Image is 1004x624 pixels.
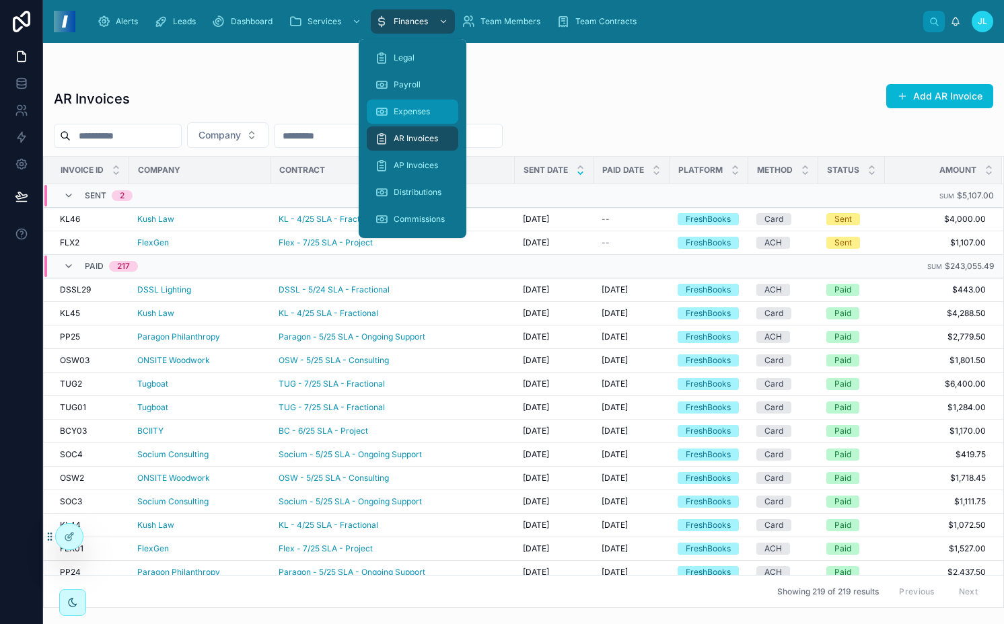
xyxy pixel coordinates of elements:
span: Payroll [394,79,421,90]
div: FreshBooks [686,307,731,319]
a: TUG - 7/25 SLA - Fractional [279,402,507,413]
span: Kush Law [137,308,174,319]
a: OSW - 5/25 SLA - Consulting [279,473,507,483]
a: [DATE] [523,308,585,319]
a: [DATE] [602,331,661,342]
span: [DATE] [523,284,549,295]
a: Paragon - 5/25 SLA - Ongoing Support [279,331,425,342]
span: OSW - 5/25 SLA - Consulting [279,355,389,366]
a: Payroll [367,73,458,97]
a: Card [756,378,810,390]
a: AP Invoices [367,153,458,178]
a: DSSL Lighting [137,284,262,295]
span: Company [199,128,241,142]
span: [DATE] [602,308,628,319]
a: KL - 4/25 SLA - Fractional [279,308,507,319]
a: [DATE] [602,520,661,531]
div: Paid [834,448,851,461]
a: Services [285,9,368,34]
div: Paid [834,519,851,531]
a: ONSITE Woodwork [137,355,262,366]
a: Kush Law [137,520,262,531]
span: BCIITY [137,426,164,436]
a: ONSITE Woodwork [137,473,262,483]
a: BC - 6/25 SLA - Project [279,426,368,436]
a: SOC3 [60,496,121,507]
span: DSSL Lighting [137,284,191,295]
a: SOC4 [60,449,121,460]
div: Paid [834,425,851,437]
span: TUG2 [60,379,82,389]
a: FreshBooks [678,307,740,319]
span: Tugboat [137,379,168,389]
div: Paid [834,284,851,296]
a: Socium - 5/25 SLA - Ongoing Support [279,496,422,507]
a: Card [756,448,810,461]
span: [DATE] [602,520,628,531]
div: Card [764,378,783,390]
a: $1,111.75 [886,496,986,507]
span: -- [602,237,610,248]
a: $4,000.00 [886,214,986,225]
a: FreshBooks [678,354,740,366]
a: Finances [371,9,455,34]
a: ACH [756,331,810,343]
span: -- [602,214,610,225]
a: -- [602,237,661,248]
span: Flex - 7/25 SLA - Project [279,237,373,248]
span: SOC4 [60,449,83,460]
a: $2,779.50 [886,331,986,342]
a: KL - 4/25 SLA - Fractional [279,520,378,531]
a: Expenses [367,100,458,124]
span: Expenses [394,106,430,117]
a: Kush Law [137,214,174,225]
div: FreshBooks [686,237,731,249]
span: BCY03 [60,426,87,436]
a: Card [756,425,810,437]
span: $1,107.00 [886,237,986,248]
a: KL - 4/25 SLA - Fractional [279,214,378,225]
a: [DATE] [523,449,585,460]
div: Card [764,519,783,531]
a: $1,801.50 [886,355,986,366]
a: BCY03 [60,426,121,436]
a: Paragon Philanthropy [137,331,262,342]
a: FlexGen [137,237,262,248]
span: [DATE] [602,379,628,389]
div: FreshBooks [686,378,731,390]
span: Distributions [394,187,441,198]
a: Card [756,472,810,484]
a: Commissions [367,207,458,231]
a: -- [602,214,661,225]
a: Socium - 5/25 SLA - Ongoing Support [279,496,507,507]
span: [DATE] [523,402,549,413]
a: Tugboat [137,379,262,389]
a: Socium Consulting [137,496,209,507]
a: DSSL - 5/24 SLA - Fractional [279,284,507,295]
a: Paid [826,448,877,461]
a: ACH [756,237,810,249]
span: Commissions [394,214,445,225]
span: $443.00 [886,284,986,295]
button: Add AR Invoice [886,84,993,108]
a: Socium Consulting [137,449,209,460]
a: Kush Law [137,214,262,225]
a: [DATE] [602,449,661,460]
a: Paid [826,331,877,343]
div: FreshBooks [686,496,731,508]
a: TUG2 [60,379,121,389]
span: Alerts [116,16,138,27]
a: ONSITE Woodwork [137,473,210,483]
div: FreshBooks [686,213,731,225]
a: $419.75 [886,449,986,460]
span: SOC3 [60,496,82,507]
span: $1,718.45 [886,473,986,483]
a: Card [756,496,810,508]
a: TUG - 7/25 SLA - Fractional [279,379,507,389]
